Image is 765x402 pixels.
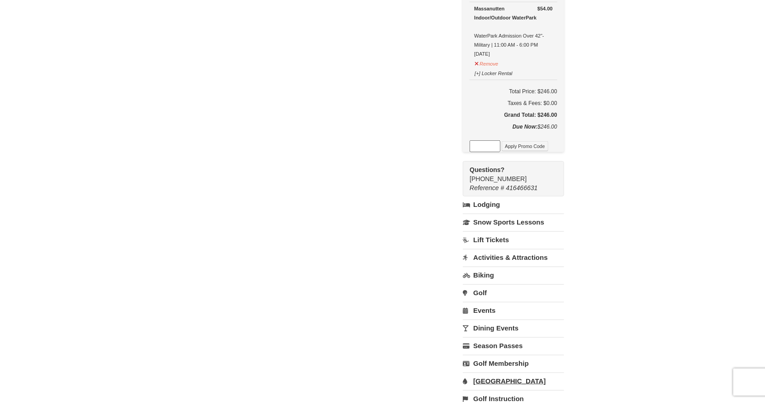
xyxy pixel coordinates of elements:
strong: Questions? [470,166,504,173]
span: Reference # [470,184,504,191]
a: Lodging [463,196,564,213]
a: Biking [463,267,564,283]
span: [PHONE_NUMBER] [470,165,547,182]
button: [+] Locker Rental [474,67,513,78]
a: Lift Tickets [463,231,564,248]
div: WaterPark Admission Over 42"- Military | 11:00 AM - 6:00 PM [DATE] [474,4,552,58]
a: Golf [463,284,564,301]
a: Events [463,302,564,319]
button: Remove [474,57,499,68]
h6: Total Price: $246.00 [470,87,557,96]
div: Taxes & Fees: $0.00 [470,99,557,108]
a: Activities & Attractions [463,249,564,266]
strong: $54.00 [537,4,553,13]
h5: Grand Total: $246.00 [470,110,557,120]
strong: Due Now: [513,124,537,130]
a: Snow Sports Lessons [463,214,564,230]
a: Golf Membership [463,355,564,372]
a: Season Passes [463,337,564,354]
button: Apply Promo Code [502,141,548,151]
a: [GEOGRAPHIC_DATA] [463,373,564,389]
a: Dining Events [463,320,564,336]
span: 416466631 [506,184,538,191]
div: Massanutten Indoor/Outdoor WaterPark [474,4,552,22]
div: $246.00 [470,122,557,140]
